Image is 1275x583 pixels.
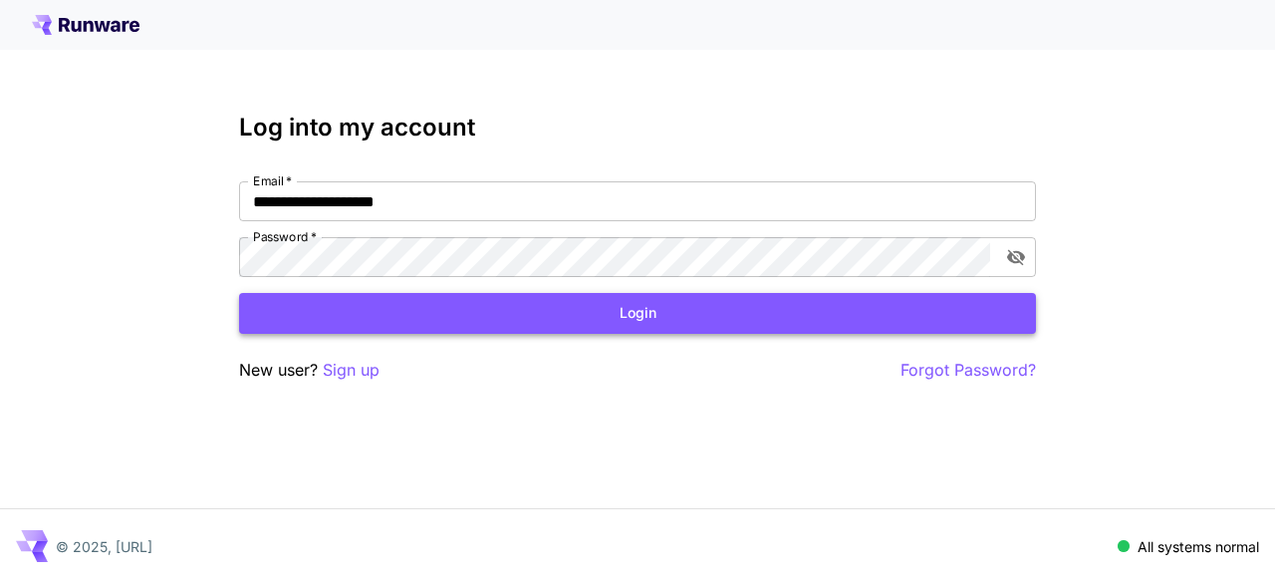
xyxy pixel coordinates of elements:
[239,293,1036,334] button: Login
[998,239,1034,275] button: toggle password visibility
[253,228,317,245] label: Password
[253,172,292,189] label: Email
[1138,536,1259,557] p: All systems normal
[239,358,380,383] p: New user?
[56,536,152,557] p: © 2025, [URL]
[323,358,380,383] button: Sign up
[900,358,1036,383] button: Forgot Password?
[239,114,1036,142] h3: Log into my account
